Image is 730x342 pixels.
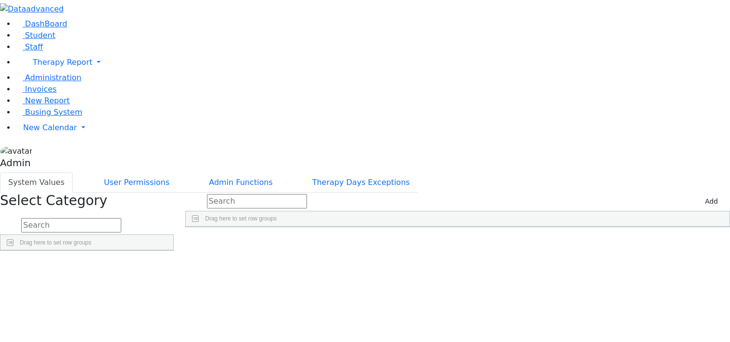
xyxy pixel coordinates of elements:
a: Staff [15,42,43,51]
span: Busing System [25,108,82,117]
span: New Calendar [23,123,77,132]
a: DashBoard [15,19,67,28]
input: Search [207,194,307,208]
a: Therapy Report [15,53,730,72]
a: New Report [15,96,70,105]
button: Admin Functions [201,172,281,193]
a: Invoices [15,85,57,94]
a: Student [15,31,55,40]
span: Student [25,31,55,40]
span: Invoices [25,85,57,94]
button: Add [701,194,722,209]
button: Therapy Days Exceptions [304,172,418,193]
a: New Calendar [15,118,730,137]
span: New Report [25,96,70,105]
a: Busing System [15,108,82,117]
span: DashBoard [25,19,67,28]
a: Administration [15,73,81,82]
button: User Permissions [96,172,178,193]
span: Therapy Report [33,58,92,67]
span: Drag here to set row groups [205,215,277,222]
span: Administration [25,73,81,82]
span: Staff [25,42,43,51]
input: Search [21,218,121,232]
span: Drag here to set row groups [20,239,91,246]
